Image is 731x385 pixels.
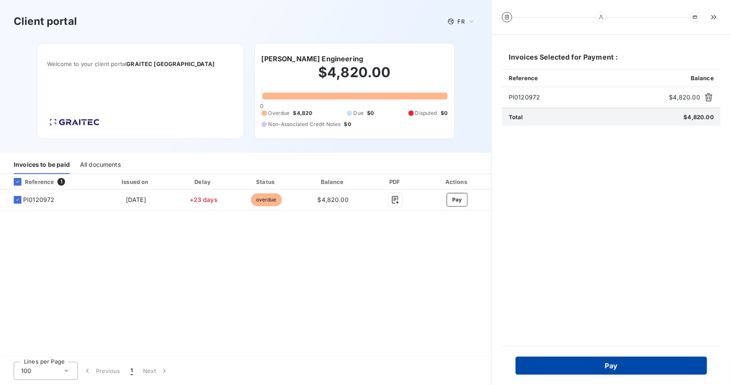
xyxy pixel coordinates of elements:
[669,93,700,102] span: $4,820.00
[458,18,465,25] span: FR
[47,60,233,67] span: Welcome to your client portal
[293,109,313,117] span: $4,820
[509,93,666,102] span: PI0120972
[126,196,146,203] span: [DATE]
[21,367,31,375] span: 100
[370,177,421,186] div: PDF
[125,362,138,380] button: 1
[344,120,351,128] span: $0
[684,114,714,120] span: $4,820.00
[190,196,218,203] span: +23 days
[14,156,70,174] div: Invoices to be paid
[415,109,437,117] span: Disputed
[691,75,714,81] span: Balance
[236,177,296,186] div: Status
[126,60,215,67] span: GRAITEC [GEOGRAPHIC_DATA]
[262,54,364,64] h6: [PERSON_NAME] Engineering
[47,116,102,128] img: Company logo
[509,75,538,81] span: Reference
[131,367,133,375] span: 1
[260,102,263,109] span: 0
[138,362,174,380] button: Next
[300,177,366,186] div: Balance
[509,114,523,120] span: Total
[78,362,125,380] button: Previous
[23,196,54,204] span: PI0120972
[269,120,341,128] span: Non-Associated Credit Notes
[516,357,707,375] button: Pay
[7,178,54,186] div: Reference
[175,177,233,186] div: Delay
[57,178,65,186] span: 1
[80,156,121,174] div: All documents
[269,109,290,117] span: Overdue
[502,52,721,69] h6: Invoices Selected for Payment :
[425,177,489,186] div: Actions
[14,14,77,29] h3: Client portal
[447,193,468,207] button: Pay
[441,109,448,117] span: $0
[354,109,364,117] span: Due
[251,193,282,206] span: overdue
[262,64,448,90] h2: $4,820.00
[101,177,171,186] div: Issued on
[318,196,349,203] span: $4,820.00
[367,109,374,117] span: $0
